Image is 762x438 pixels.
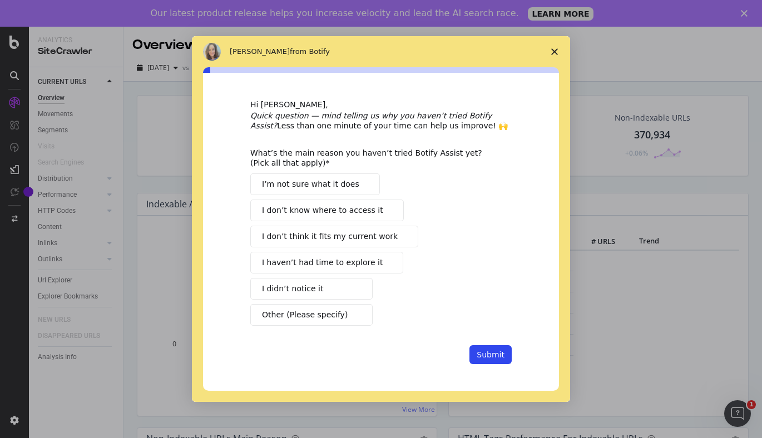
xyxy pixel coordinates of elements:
[262,257,383,268] span: I haven’t had time to explore it
[230,47,290,56] span: [PERSON_NAME]
[262,309,348,321] span: Other (Please specify)
[250,99,512,111] div: Hi [PERSON_NAME],
[262,231,398,242] span: I don’t think it fits my current work
[250,226,418,247] button: I don’t think it fits my current work
[250,252,403,273] button: I haven’t had time to explore it
[262,205,383,216] span: I don’t know where to access it
[203,43,221,61] img: Profile image for Colleen
[250,148,495,168] div: What’s the main reason you haven’t tried Botify Assist yet? (Pick all that apply)
[262,178,359,190] span: I’m not sure what it does
[250,278,373,300] button: I didn’t notice it
[250,111,512,131] div: Less than one minute of your time can help us improve! 🙌
[250,173,380,195] button: I’m not sure what it does
[250,111,492,130] i: Quick question — mind telling us why you haven’t tried Botify Assist?
[290,47,330,56] span: from Botify
[250,304,373,326] button: Other (Please specify)
[469,345,512,364] button: Submit
[539,36,570,67] span: Close survey
[151,8,519,19] div: Our latest product release helps you increase velocity and lead the AI search race.
[741,10,752,17] div: Close
[250,200,404,221] button: I don’t know where to access it
[262,283,323,295] span: I didn’t notice it
[528,7,594,21] a: LEARN MORE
